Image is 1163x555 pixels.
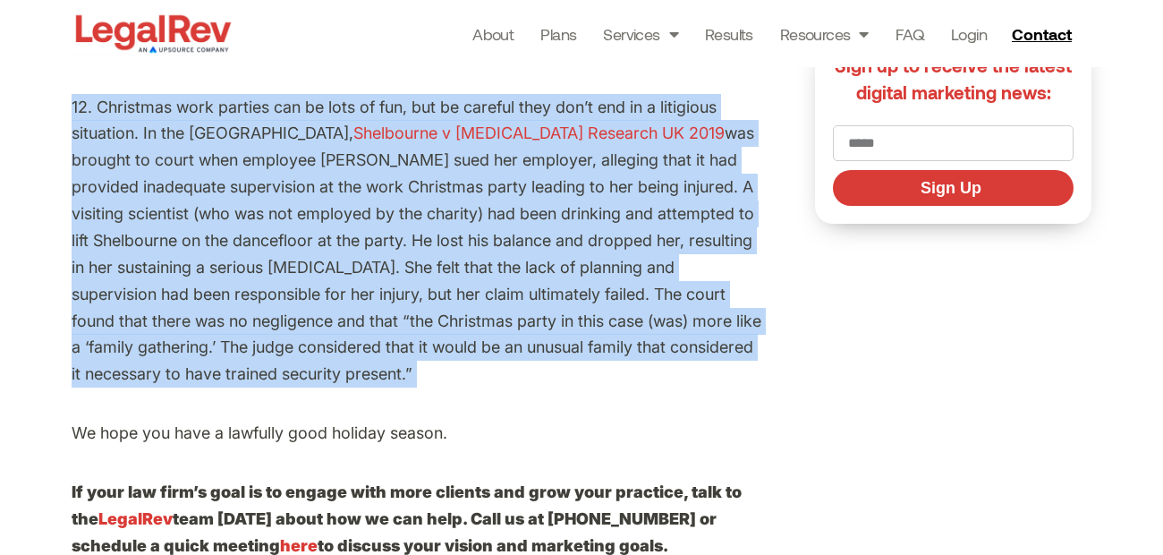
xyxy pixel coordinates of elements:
span: Contact [1012,26,1072,42]
form: New Form [833,125,1074,215]
a: LegalRev [98,509,173,528]
strong: If your law firm’s goal is to engage with more clients and grow your practice, talk to the team [... [72,482,742,555]
a: Results [705,21,753,47]
a: Plans [540,21,576,47]
a: Login [951,21,987,47]
a: About [472,21,514,47]
a: Services [603,21,678,47]
nav: Menu [472,21,987,47]
button: Sign Up [833,170,1074,206]
a: FAQ [896,21,924,47]
a: Shelbourne v [MEDICAL_DATA] Research UK 2019 [353,124,725,142]
a: Resources [780,21,869,47]
a: Contact [1005,20,1083,48]
span: Sign up to receive the latest digital marketing news: [835,55,1072,103]
span: Sign Up [921,180,981,196]
p: 12. Christmas work parties can be lots of fun, but be careful they don’t end in a litigious situa... [72,94,761,388]
p: We hope you have a lawfully good holiday season. [72,420,761,447]
a: here [280,536,318,555]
